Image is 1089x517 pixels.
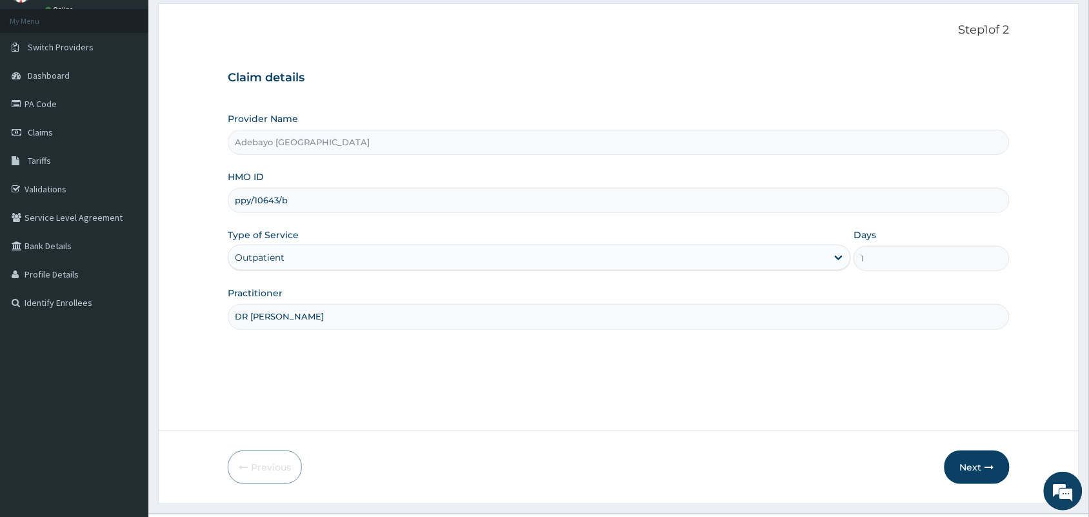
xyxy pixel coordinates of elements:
h3: Claim details [228,71,1010,85]
span: Claims [28,127,53,138]
span: We're online! [75,163,178,293]
input: Enter HMO ID [228,188,1010,213]
textarea: Type your message and hit 'Enter' [6,352,246,398]
label: Provider Name [228,112,298,125]
p: Step 1 of 2 [228,23,1010,37]
input: Enter Name [228,304,1010,329]
label: Days [854,228,876,241]
label: Type of Service [228,228,299,241]
div: Minimize live chat window [212,6,243,37]
div: Chat with us now [67,72,217,89]
span: Switch Providers [28,41,94,53]
label: HMO ID [228,170,264,183]
span: Tariffs [28,155,51,167]
img: d_794563401_company_1708531726252_794563401 [24,65,52,97]
div: Outpatient [235,251,285,264]
button: Previous [228,451,302,484]
button: Next [944,451,1010,484]
a: Online [45,5,76,14]
span: Dashboard [28,70,70,81]
label: Practitioner [228,287,283,299]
